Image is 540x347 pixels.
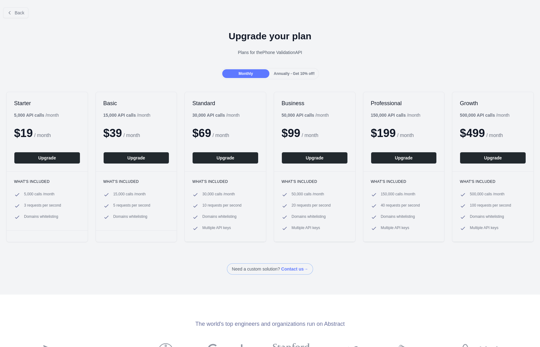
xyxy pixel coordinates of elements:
div: / month [371,112,420,118]
b: 150,000 API calls [371,113,406,118]
h2: Business [282,100,348,107]
b: 30,000 API calls [192,113,225,118]
div: / month [192,112,239,118]
span: $ 199 [371,127,396,139]
h2: Standard [192,100,258,107]
span: $ 99 [282,127,300,139]
span: $ 69 [192,127,211,139]
h2: Professional [371,100,437,107]
b: 50,000 API calls [282,113,314,118]
div: / month [282,112,329,118]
